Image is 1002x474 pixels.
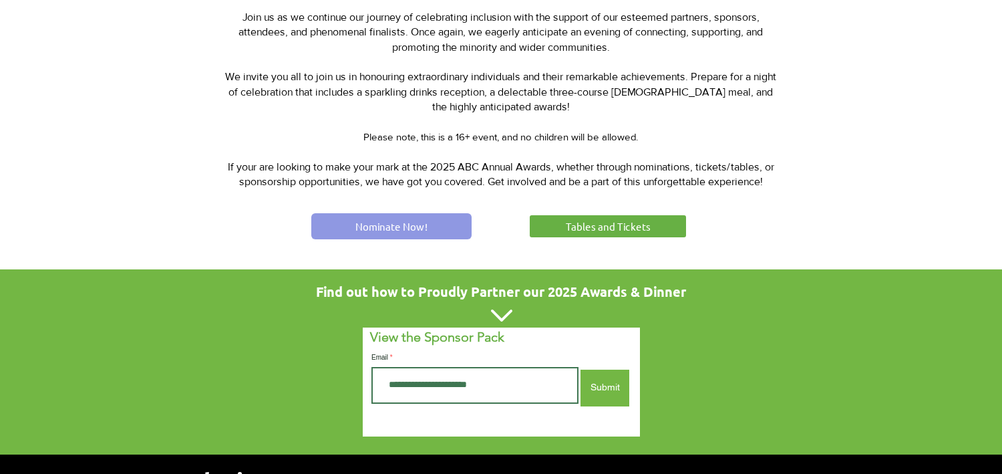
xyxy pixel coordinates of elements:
span: Nominate Now! [355,219,428,233]
a: Nominate Now! [311,213,472,239]
span: Join us as we continue our journey of celebrating inclusion with the support of our esteemed part... [238,11,763,53]
span: View the Sponsor Pack [370,329,504,345]
span: Tables and Tickets [566,219,651,233]
span: We invite you all to join us in honouring extraordinary individuals and their remarkable achievem... [225,71,776,112]
button: Submit [580,370,629,406]
a: Tables and Tickets [528,213,688,239]
span: If your are looking to make your mark at the 2025 ABC Annual Awards, whether through nominations,... [228,161,774,187]
label: Email [371,354,578,361]
span: Submit [591,381,620,394]
span: Please note, this is a 16+ event, and no children will be allowed. [363,131,638,142]
span: Find out how to Proudly Partner our 2025 Awards & Dinner [316,283,686,300]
